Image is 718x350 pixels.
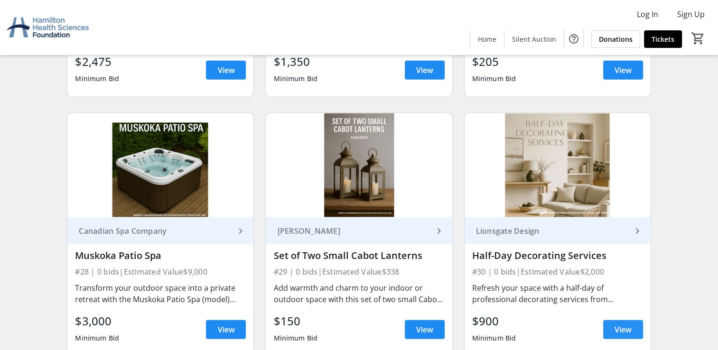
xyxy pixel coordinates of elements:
div: Muskoka Patio Spa [75,250,246,261]
a: View [405,61,445,80]
mat-icon: keyboard_arrow_right [632,225,643,237]
div: $3,000 [75,313,119,330]
mat-icon: keyboard_arrow_right [234,225,246,237]
img: Hamilton Health Sciences Foundation's Logo [6,4,90,51]
img: Set of Two Small Cabot Lanterns [266,113,452,218]
div: #28 | 0 bids | Estimated Value $9,000 [75,265,246,278]
div: #29 | 0 bids | Estimated Value $338 [273,265,444,278]
button: Help [564,29,583,48]
span: Home [478,34,496,44]
div: Minimum Bid [273,330,317,347]
span: View [416,324,433,335]
a: Lionsgate Design [465,217,651,244]
a: View [206,320,246,339]
div: Half-Day Decorating Services [472,250,643,261]
a: View [405,320,445,339]
div: Minimum Bid [75,330,119,347]
div: $150 [273,313,317,330]
span: View [217,64,234,76]
span: View [217,324,234,335]
div: $2,475 [75,53,119,70]
span: View [615,64,632,76]
a: Tickets [644,30,682,48]
span: Log In [637,9,658,20]
a: Canadian Spa Company [67,217,253,244]
div: #30 | 0 bids | Estimated Value $2,000 [472,265,643,278]
button: Cart [690,30,707,47]
a: Donations [591,30,640,48]
div: Lionsgate Design [472,226,632,236]
div: Refresh your space with a half-day of professional decorating services from [GEOGRAPHIC_DATA]. Wh... [472,282,643,305]
img: Muskoka Patio Spa [67,113,253,218]
a: View [206,61,246,80]
button: Sign Up [670,7,712,22]
div: Canadian Spa Company [75,226,234,236]
img: Half-Day Decorating Services [465,113,651,218]
div: $205 [472,53,516,70]
mat-icon: keyboard_arrow_right [433,225,445,237]
div: Minimum Bid [75,70,119,87]
span: Silent Auction [512,34,556,44]
div: $900 [472,313,516,330]
span: Donations [599,34,633,44]
div: $1,350 [273,53,317,70]
span: View [615,324,632,335]
a: View [603,61,643,80]
div: Transform your outdoor space into a private retreat with the Muskoka Patio Spa (model) from the C... [75,282,246,305]
div: Minimum Bid [273,70,317,87]
span: Tickets [652,34,674,44]
span: View [416,64,433,76]
a: [PERSON_NAME] [266,217,452,244]
button: Log In [629,7,666,22]
div: Minimum Bid [472,70,516,87]
div: Set of Two Small Cabot Lanterns [273,250,444,261]
span: Sign Up [677,9,705,20]
a: Silent Auction [504,30,564,48]
div: Minimum Bid [472,330,516,347]
a: View [603,320,643,339]
div: Add warmth and charm to your indoor or outdoor space with this set of two small Cabot lanterns fr... [273,282,444,305]
div: [PERSON_NAME] [273,226,433,236]
a: Home [470,30,504,48]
